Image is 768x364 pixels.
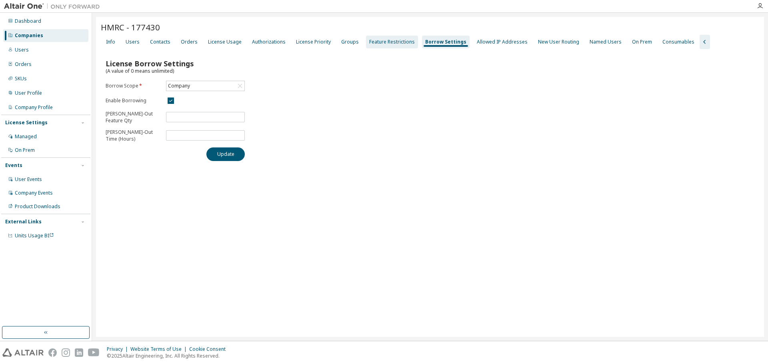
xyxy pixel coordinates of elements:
div: Managed [15,133,37,140]
div: Contacts [150,39,170,45]
span: HMRC - 177430 [101,22,160,33]
div: Named Users [590,39,622,45]
div: User Events [15,176,42,183]
span: Units Usage BI [15,232,54,239]
img: facebook.svg [48,348,57,357]
div: Orders [181,39,198,45]
div: Company Events [15,190,53,196]
div: On Prem [15,147,35,153]
div: Companies [15,32,43,39]
p: © 2025 Altair Engineering, Inc. All Rights Reserved. [107,352,230,359]
div: Product Downloads [15,203,60,210]
div: Users [126,39,140,45]
label: Borrow Scope [106,83,161,89]
div: Cookie Consent [189,346,230,352]
div: Company Profile [15,104,53,111]
img: Altair One [4,2,104,10]
img: instagram.svg [62,348,70,357]
span: (A value of 0 means unlimited) [106,68,174,74]
div: SKUs [15,76,27,82]
img: linkedin.svg [75,348,83,357]
div: Borrow Settings [425,39,466,45]
div: Groups [341,39,359,45]
div: Consumables [662,39,694,45]
div: Company [166,81,244,91]
div: Allowed IP Addresses [477,39,528,45]
img: youtube.svg [88,348,100,357]
div: License Settings [5,119,48,126]
div: Events [5,162,22,169]
div: Info [106,39,115,45]
div: External Links [5,219,42,225]
div: Company [167,82,191,90]
div: License Priority [296,39,331,45]
div: Feature Restrictions [369,39,415,45]
div: Privacy [107,346,130,352]
label: Enable Borrowing [106,97,161,104]
button: Update [206,147,245,161]
div: Dashboard [15,18,41,24]
div: Users [15,47,29,53]
span: License Borrow Settings [106,59,194,68]
div: License Usage [208,39,242,45]
div: New User Routing [538,39,579,45]
div: User Profile [15,90,42,96]
div: Website Terms of Use [130,346,189,352]
div: Authorizations [252,39,286,45]
img: altair_logo.svg [2,348,44,357]
div: Orders [15,61,32,68]
p: [PERSON_NAME]-Out Time (Hours) [106,129,161,142]
p: [PERSON_NAME]-Out Feature Qty [106,110,161,124]
div: On Prem [632,39,652,45]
